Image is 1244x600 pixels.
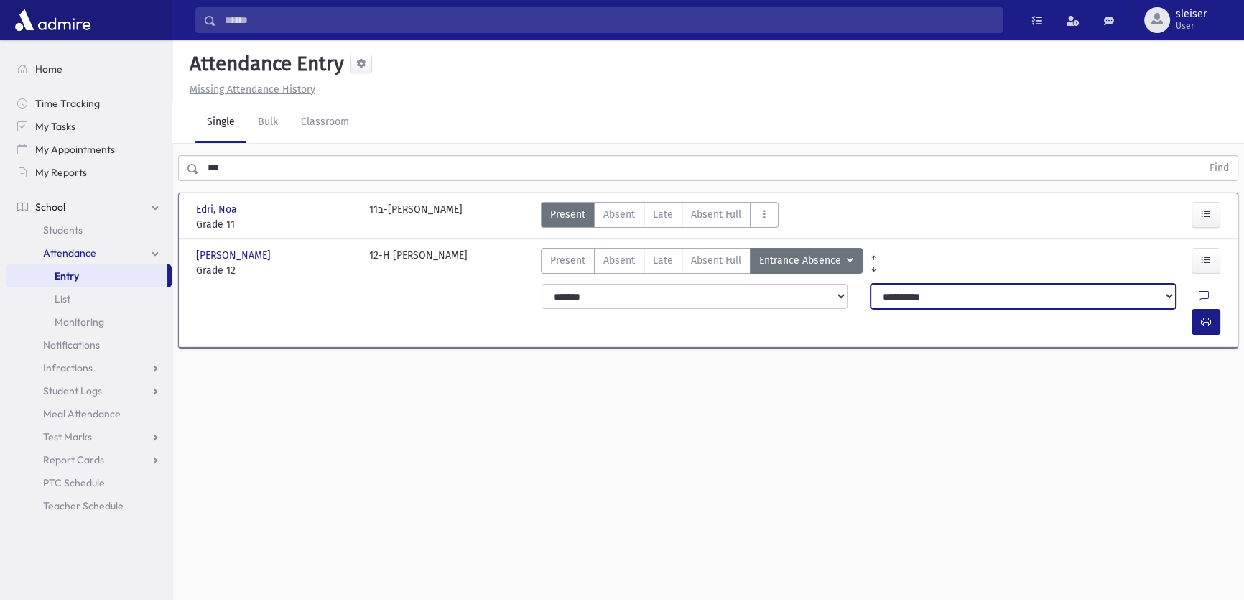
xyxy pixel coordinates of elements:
span: School [35,200,65,213]
span: Students [43,223,83,236]
span: PTC Schedule [43,476,105,489]
span: Test Marks [43,430,92,443]
a: My Appointments [6,138,172,161]
span: Student Logs [43,384,102,397]
a: Meal Attendance [6,402,172,425]
a: Report Cards [6,448,172,471]
a: Test Marks [6,425,172,448]
a: PTC Schedule [6,471,172,494]
span: Infractions [43,361,93,374]
span: sleiser [1176,9,1207,20]
span: My Tasks [35,120,75,133]
span: Edri, Noa [196,202,240,217]
a: Single [195,103,246,143]
a: Classroom [289,103,361,143]
button: Find [1201,156,1238,180]
span: Attendance [43,246,96,259]
span: Present [550,207,585,222]
span: Home [35,63,62,75]
a: Notifications [6,333,172,356]
a: School [6,195,172,218]
span: Monitoring [55,315,104,328]
a: Student Logs [6,379,172,402]
a: Home [6,57,172,80]
button: Entrance Absence [750,248,863,274]
a: Teacher Schedule [6,494,172,517]
u: Missing Attendance History [190,83,315,96]
span: Time Tracking [35,97,100,110]
span: Entry [55,269,79,282]
span: Absent Full [691,207,741,222]
a: List [6,287,172,310]
h5: Attendance Entry [184,52,344,76]
span: Present [550,253,585,268]
span: Absent [603,207,635,222]
span: Teacher Schedule [43,499,124,512]
a: Missing Attendance History [184,83,315,96]
img: AdmirePro [11,6,94,34]
a: Time Tracking [6,92,172,115]
span: Entrance Absence [759,253,844,269]
a: My Tasks [6,115,172,138]
a: Bulk [246,103,289,143]
span: Report Cards [43,453,104,466]
span: Grade 11 [196,217,355,232]
a: Attendance [6,241,172,264]
span: User [1176,20,1207,32]
a: Entry [6,264,167,287]
span: Late [653,207,673,222]
span: Late [653,253,673,268]
span: Absent [603,253,635,268]
a: Monitoring [6,310,172,333]
span: Grade 12 [196,263,355,278]
input: Search [216,7,1002,33]
a: My Reports [6,161,172,184]
span: [PERSON_NAME] [196,248,274,263]
span: List [55,292,70,305]
a: Infractions [6,356,172,379]
span: Notifications [43,338,100,351]
div: AttTypes [541,248,863,278]
div: AttTypes [541,202,779,232]
a: Students [6,218,172,241]
div: 12-H [PERSON_NAME] [369,248,468,278]
span: Meal Attendance [43,407,121,420]
div: 11ב-[PERSON_NAME] [369,202,463,232]
span: Absent Full [691,253,741,268]
span: My Appointments [35,143,115,156]
span: My Reports [35,166,87,179]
